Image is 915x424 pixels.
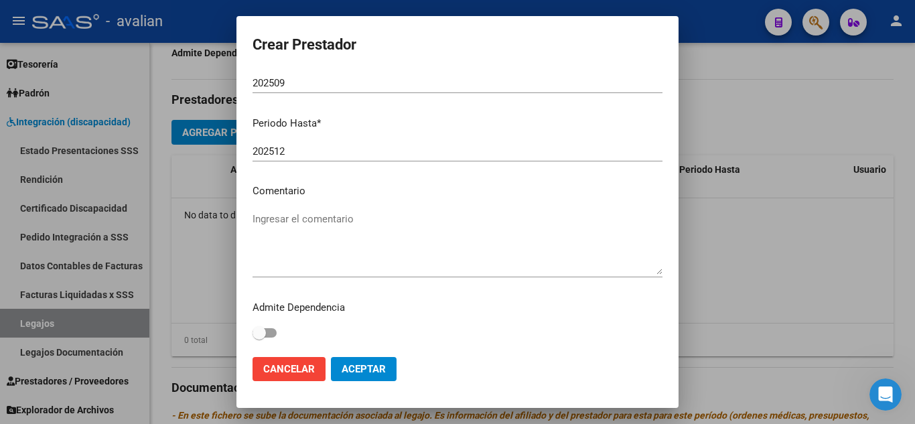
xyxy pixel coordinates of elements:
iframe: Intercom live chat [869,378,902,411]
h2: Crear Prestador [253,32,662,58]
span: Cancelar [263,363,315,375]
span: Aceptar [342,363,386,375]
p: Admite Dependencia [253,300,662,315]
p: Periodo Hasta [253,116,662,131]
button: Cancelar [253,357,326,381]
p: Comentario [253,184,662,199]
button: Aceptar [331,357,397,381]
